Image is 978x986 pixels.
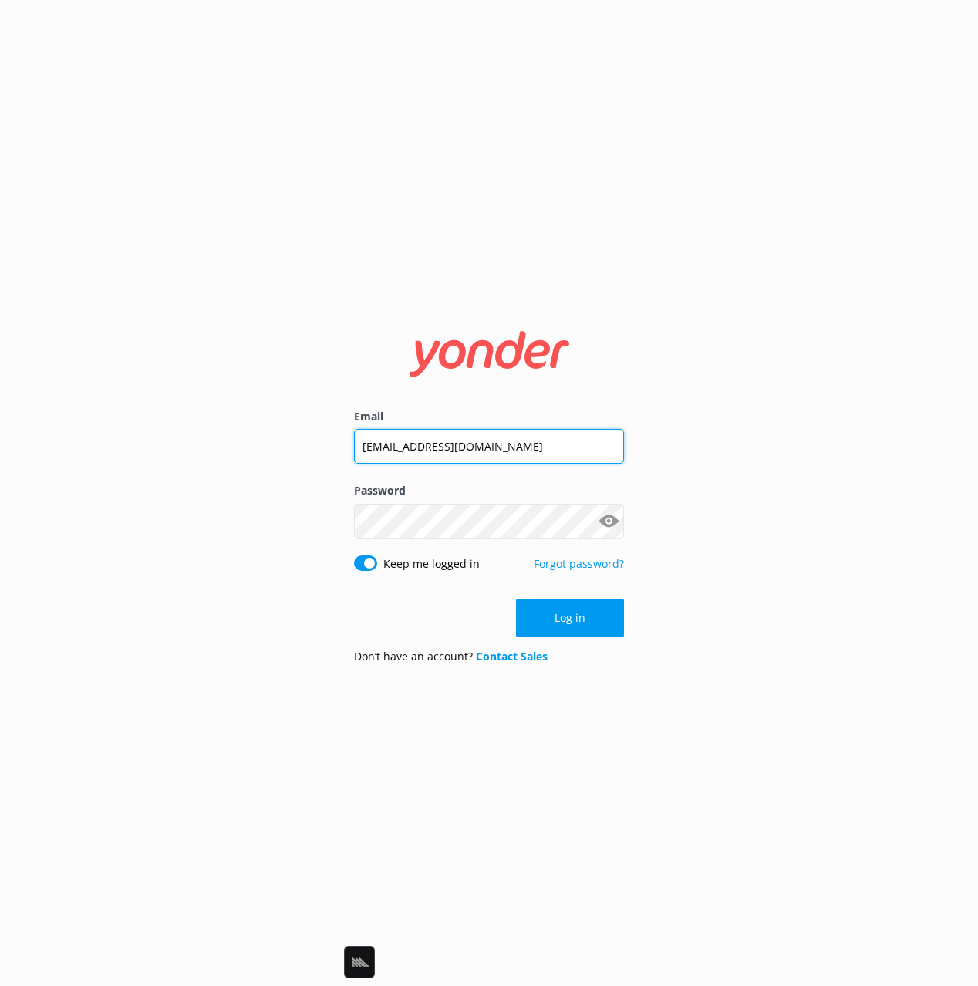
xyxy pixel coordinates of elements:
p: Don’t have an account? [354,648,548,665]
a: Contact Sales [476,649,548,664]
button: Show password [593,505,624,536]
label: Email [354,408,624,425]
a: Forgot password? [534,556,624,571]
button: Log in [516,599,624,637]
label: Password [354,482,624,499]
input: user@emailaddress.com [354,429,624,464]
label: Keep me logged in [383,555,480,572]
